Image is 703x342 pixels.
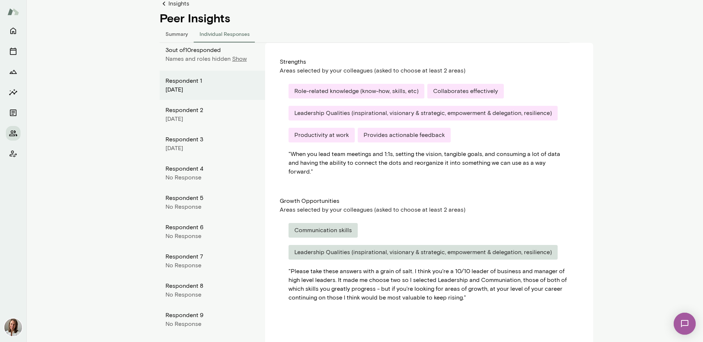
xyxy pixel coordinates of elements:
[160,71,265,100] div: Respondent 1[DATE]
[165,115,259,123] div: [DATE]
[160,25,194,42] button: Summary
[6,126,21,141] button: Members
[289,223,358,238] div: Communication skills
[165,290,259,299] div: No Response
[165,194,259,202] div: Respondent 5
[4,319,22,336] img: Andrea Mayendia
[160,100,265,129] div: Respondent 2[DATE]
[6,44,21,59] button: Sessions
[427,84,504,98] div: Collaborates effectively
[160,159,265,188] div: Respondent 4No Response
[165,223,259,232] div: Respondent 6
[358,128,451,142] div: Provides actionable feedback
[289,150,570,176] div: " When you lead team meetings and 1:1s, setting the vision, tangible goals, and consuming a lot o...
[165,77,259,85] div: Respondent 1
[280,205,579,214] div: Areas selected by your colleagues (asked to choose at least 2 areas)
[160,11,570,25] h4: Peer Insights
[160,129,265,159] div: Respondent 3[DATE]
[6,146,21,161] button: Client app
[232,55,247,63] p: Show
[165,311,259,320] div: Respondent 9
[160,217,265,246] div: Respondent 6No Response
[165,252,259,261] div: Respondent 7
[165,85,259,94] div: [DATE]
[280,197,579,205] div: Growth Opportunities
[160,276,265,305] div: Respondent 8No Response
[165,261,259,270] div: No Response
[165,135,259,144] div: Respondent 3
[165,144,259,153] div: [DATE]
[289,84,424,98] div: Role-related knowledge (know-how, skills, etc)
[165,164,259,173] div: Respondent 4
[165,46,265,55] p: 3 out of 10 responded
[289,267,570,302] div: " Please take these answers with a grain of salt. I think you're a 10/10 leader of business and m...
[289,245,558,260] div: Leadership Qualities (inspirational, visionary & strategic, empowerment & delegation, resilience)
[160,246,265,276] div: Respondent 7No Response
[160,188,265,217] div: Respondent 5No Response
[165,55,232,63] p: Names and roles hidden
[6,85,21,100] button: Insights
[160,25,570,42] div: responses-tab
[280,66,579,75] div: Areas selected by your colleagues (asked to choose at least 2 areas)
[6,105,21,120] button: Documents
[7,5,19,19] img: Mento
[165,106,259,115] div: Respondent 2
[165,202,259,211] div: No Response
[165,232,259,241] div: No Response
[6,64,21,79] button: Growth Plan
[165,173,259,182] div: No Response
[165,282,259,290] div: Respondent 8
[289,106,558,120] div: Leadership Qualities (inspirational, visionary & strategic, empowerment & delegation, resilience)
[160,305,265,334] div: Respondent 9No Response
[194,25,256,42] button: Individual Responses
[289,128,355,142] div: Productivity at work
[165,320,259,328] div: No Response
[280,57,579,66] div: Strengths
[6,23,21,38] button: Home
